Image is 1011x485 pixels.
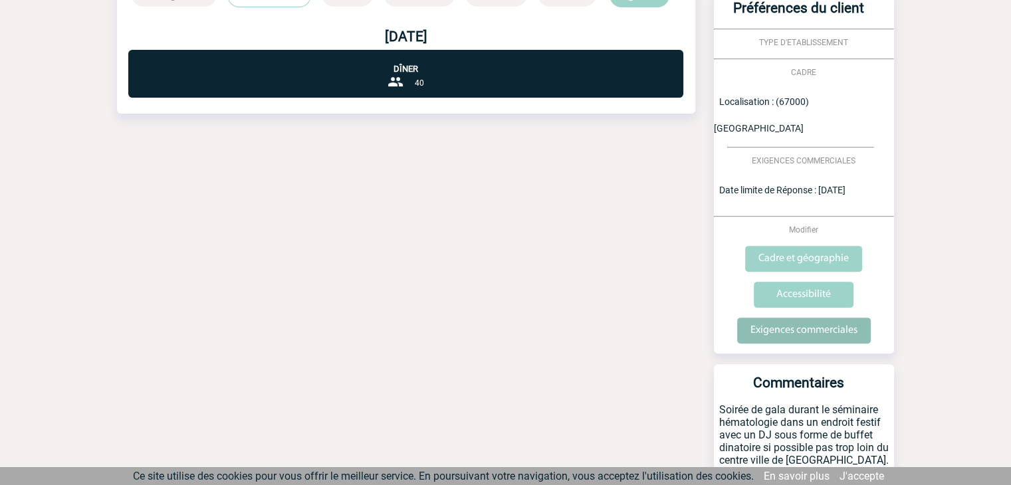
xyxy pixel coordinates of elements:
[752,156,855,165] span: EXIGENCES COMMERCIALES
[719,185,845,195] span: Date limite de Réponse : [DATE]
[745,246,862,272] input: Cadre et géographie
[385,29,427,45] b: [DATE]
[719,375,878,403] h3: Commentaires
[764,470,830,482] a: En savoir plus
[714,96,809,134] span: Localisation : (67000) [GEOGRAPHIC_DATA]
[840,470,884,482] a: J'accepte
[789,225,818,235] span: Modifier
[133,470,754,482] span: Ce site utilise des cookies pour vous offrir le meilleur service. En poursuivant votre navigation...
[759,38,848,47] span: TYPE D'ETABLISSEMENT
[791,68,816,77] span: CADRE
[128,50,683,74] p: Dîner
[388,74,403,90] img: group-24-px-b.png
[737,318,871,343] input: Exigences commerciales
[754,282,853,308] input: Accessibilité
[414,78,423,88] span: 40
